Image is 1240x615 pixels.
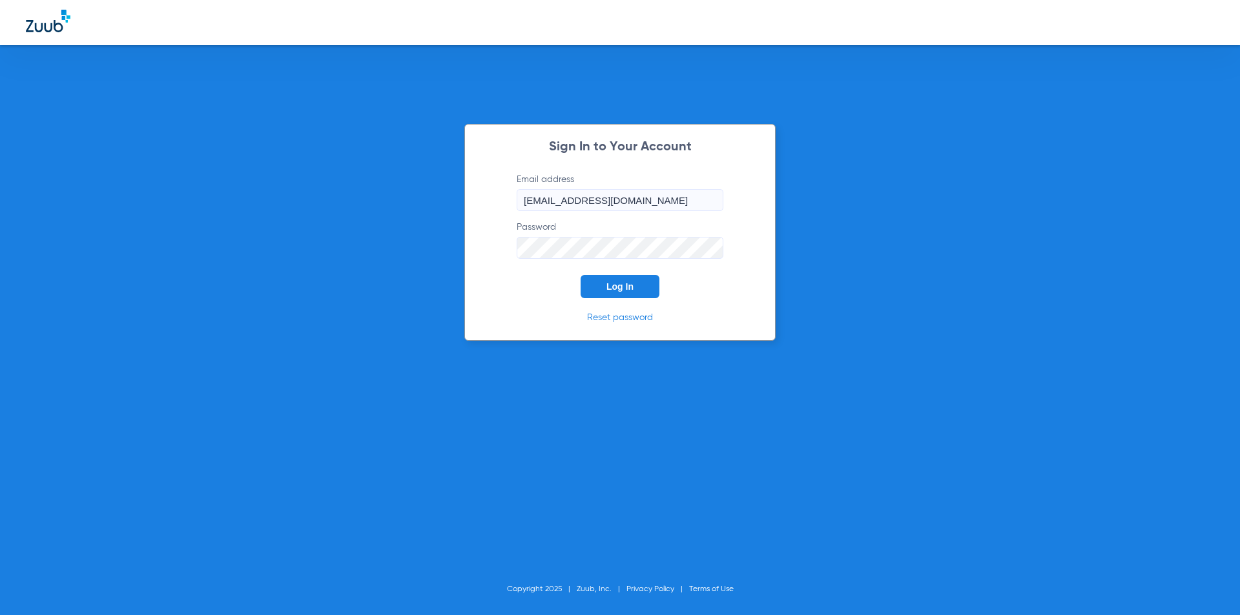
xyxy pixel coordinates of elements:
[581,275,659,298] button: Log In
[507,583,577,596] li: Copyright 2025
[26,10,70,32] img: Zuub Logo
[1175,553,1240,615] iframe: Chat Widget
[517,189,723,211] input: Email address
[606,281,634,292] span: Log In
[626,585,674,593] a: Privacy Policy
[689,585,734,593] a: Terms of Use
[577,583,626,596] li: Zuub, Inc.
[517,173,723,211] label: Email address
[587,313,653,322] a: Reset password
[497,141,743,154] h2: Sign In to Your Account
[517,221,723,259] label: Password
[517,237,723,259] input: Password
